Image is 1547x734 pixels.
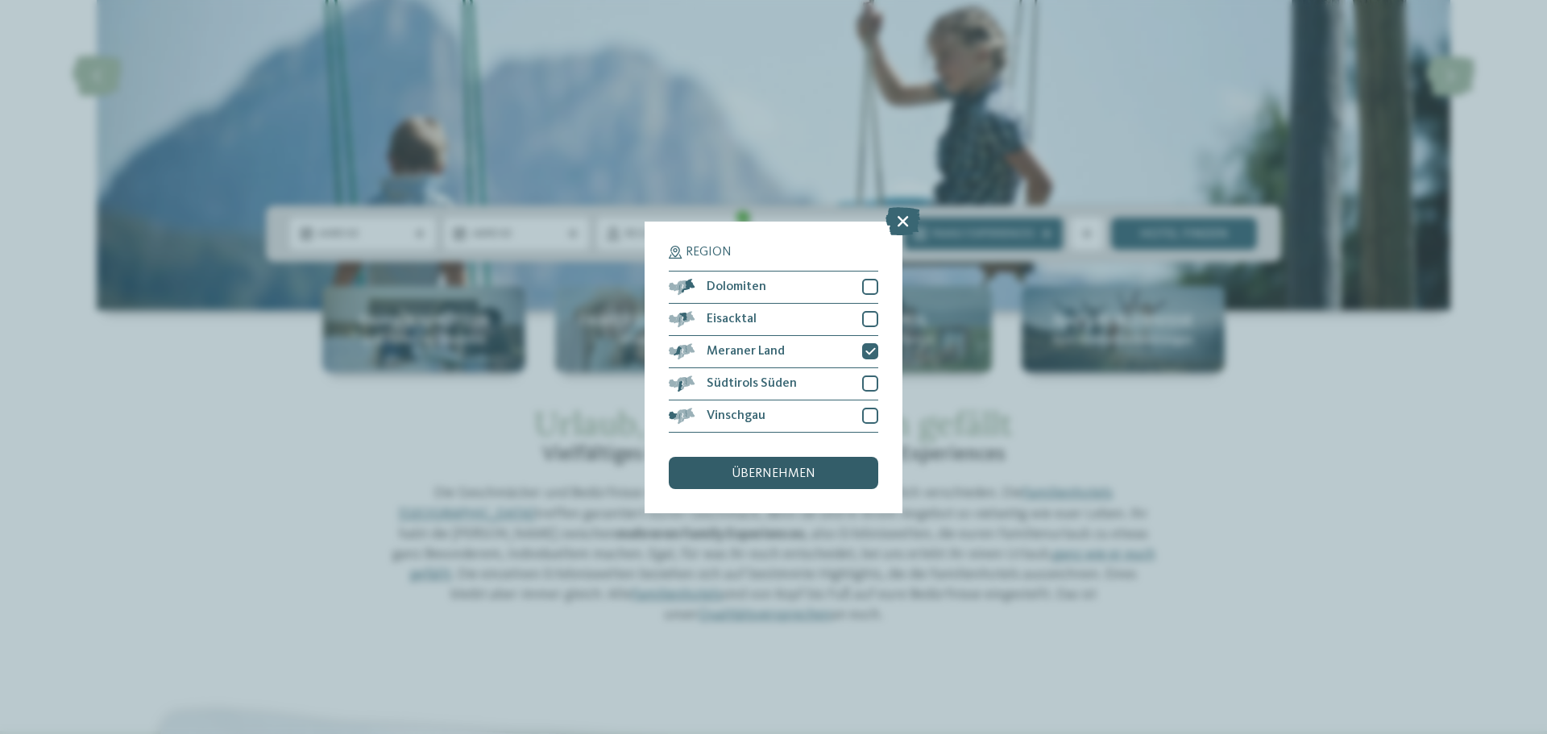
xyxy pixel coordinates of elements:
[732,467,815,480] span: übernehmen
[707,313,757,326] span: Eisacktal
[707,409,765,422] span: Vinschgau
[686,246,732,259] span: Region
[707,377,797,390] span: Südtirols Süden
[707,280,766,293] span: Dolomiten
[707,345,785,358] span: Meraner Land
